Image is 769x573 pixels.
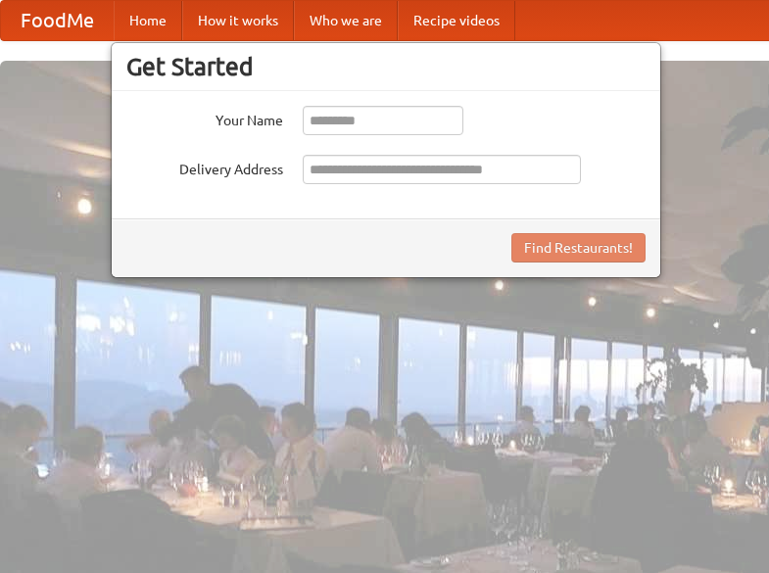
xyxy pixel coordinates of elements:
[511,233,646,263] button: Find Restaurants!
[114,1,182,40] a: Home
[1,1,114,40] a: FoodMe
[126,52,646,81] h3: Get Started
[126,106,283,130] label: Your Name
[126,155,283,179] label: Delivery Address
[294,1,398,40] a: Who we are
[182,1,294,40] a: How it works
[398,1,515,40] a: Recipe videos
